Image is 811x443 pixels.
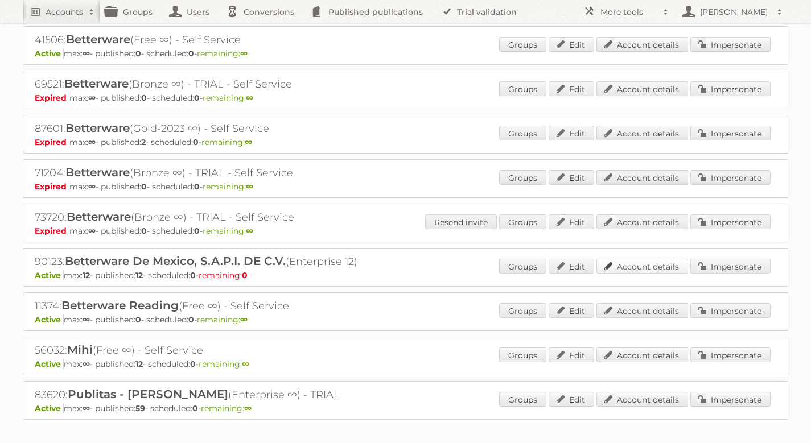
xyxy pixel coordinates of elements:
a: Edit [549,37,594,52]
p: max: - published: - scheduled: - [35,359,776,369]
strong: ∞ [83,359,90,369]
strong: 0 [194,226,200,236]
span: Publitas - [PERSON_NAME] [68,387,228,401]
h2: 56032: (Free ∞) - Self Service [35,343,433,358]
a: Account details [596,347,688,362]
strong: 0 [194,181,200,192]
h2: 41506: (Free ∞) - Self Service [35,32,433,47]
strong: 0 [141,181,147,192]
a: Groups [499,170,546,185]
span: Active [35,48,64,59]
strong: ∞ [240,48,248,59]
a: Account details [596,214,688,229]
strong: 59 [135,403,145,413]
h2: 71204: (Bronze ∞) - TRIAL - Self Service [35,165,433,180]
strong: 0 [242,270,248,280]
strong: 0 [135,314,141,325]
strong: 12 [135,270,143,280]
strong: ∞ [246,226,253,236]
a: Groups [499,81,546,96]
span: remaining: [203,226,253,236]
span: Betterware De Mexico, S.A.P.I. DE C.V. [65,254,286,268]
a: Edit [549,347,594,362]
span: Expired [35,93,69,103]
a: Groups [499,37,546,52]
a: Groups [499,126,546,140]
strong: ∞ [246,181,253,192]
strong: ∞ [83,48,90,59]
strong: 0 [188,48,194,59]
span: Betterware [64,77,129,90]
a: Groups [499,392,546,407]
span: remaining: [197,48,248,59]
h2: 69521: (Bronze ∞) - TRIAL - Self Service [35,77,433,92]
h2: 73720: (Bronze ∞) - TRIAL - Self Service [35,210,433,225]
a: Groups [499,347,546,362]
strong: ∞ [240,314,248,325]
span: Mihi [67,343,93,357]
span: Active [35,403,64,413]
a: Impersonate [690,303,771,318]
h2: 83620: (Enterprise ∞) - TRIAL [35,387,433,402]
h2: Accounts [46,6,83,18]
strong: 12 [83,270,90,280]
span: remaining: [203,93,253,103]
span: Active [35,270,64,280]
a: Edit [549,214,594,229]
span: remaining: [199,270,248,280]
a: Account details [596,126,688,140]
span: remaining: [201,137,252,147]
a: Impersonate [690,392,771,407]
a: Account details [596,81,688,96]
span: remaining: [203,181,253,192]
p: max: - published: - scheduled: - [35,270,776,280]
a: Groups [499,259,546,274]
a: Impersonate [690,37,771,52]
span: Betterware [65,165,130,179]
h2: 90123: (Enterprise 12) [35,254,433,269]
strong: 0 [192,403,198,413]
a: Impersonate [690,170,771,185]
strong: 12 [135,359,143,369]
strong: ∞ [245,137,252,147]
span: Expired [35,137,69,147]
a: Account details [596,303,688,318]
strong: ∞ [244,403,252,413]
strong: ∞ [88,93,96,103]
a: Groups [499,214,546,229]
a: Account details [596,170,688,185]
h2: More tools [600,6,657,18]
span: Betterware [66,32,130,46]
a: Impersonate [690,126,771,140]
strong: 0 [188,314,194,325]
span: Expired [35,181,69,192]
p: max: - published: - scheduled: - [35,314,776,325]
a: Edit [549,303,594,318]
p: max: - published: - scheduled: - [35,93,776,103]
strong: ∞ [88,137,96,147]
span: Active [35,314,64,325]
h2: [PERSON_NAME] [697,6,771,18]
a: Resend invite [425,214,497,229]
span: Betterware [65,121,130,135]
a: Account details [596,259,688,274]
span: Active [35,359,64,369]
h2: 87601: (Gold-2023 ∞) - Self Service [35,121,433,136]
span: remaining: [201,403,252,413]
a: Impersonate [690,214,771,229]
strong: 0 [135,48,141,59]
strong: ∞ [83,403,90,413]
a: Edit [549,170,594,185]
a: Impersonate [690,347,771,362]
a: Edit [549,81,594,96]
a: Edit [549,392,594,407]
strong: ∞ [242,359,249,369]
h2: 11374: (Free ∞) - Self Service [35,299,433,313]
span: Expired [35,226,69,236]
strong: 2 [141,137,146,147]
a: Account details [596,392,688,407]
p: max: - published: - scheduled: - [35,181,776,192]
a: Groups [499,303,546,318]
strong: ∞ [83,314,90,325]
strong: 0 [141,226,147,236]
